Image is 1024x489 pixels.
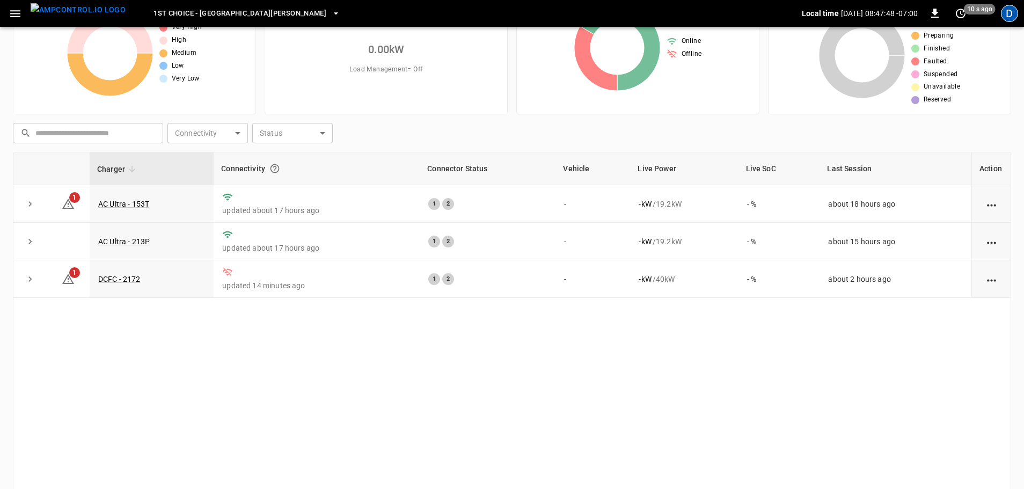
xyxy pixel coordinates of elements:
div: profile-icon [1001,5,1018,22]
td: - [555,185,630,223]
p: - kW [639,199,651,209]
th: Action [971,152,1011,185]
button: expand row [22,271,38,287]
span: Reserved [924,94,951,105]
p: updated 14 minutes ago [222,280,411,291]
div: 1 [428,273,440,285]
p: updated about 17 hours ago [222,205,411,216]
th: Last Session [820,152,971,185]
button: expand row [22,196,38,212]
div: / 19.2 kW [639,236,729,247]
td: - [555,260,630,298]
td: about 2 hours ago [820,260,971,298]
span: Very Low [172,74,200,84]
p: - kW [639,274,651,284]
a: AC Ultra - 213P [98,237,150,246]
span: 1st Choice - [GEOGRAPHIC_DATA][PERSON_NAME] [153,8,326,20]
th: Vehicle [555,152,630,185]
span: Charger [97,163,139,176]
th: Connector Status [420,152,555,185]
td: - % [738,185,820,223]
span: High [172,35,187,46]
p: Local time [802,8,839,19]
th: Live SoC [738,152,820,185]
span: 1 [69,192,80,203]
span: Offline [682,49,702,60]
a: DCFC - 2172 [98,275,141,283]
a: 1 [62,274,75,283]
span: 1 [69,267,80,278]
a: AC Ultra - 153T [98,200,149,208]
div: 2 [442,198,454,210]
div: 1 [428,236,440,247]
span: Medium [172,48,196,59]
div: / 40 kW [639,274,729,284]
td: - [555,223,630,260]
p: updated about 17 hours ago [222,243,411,253]
span: Very High [172,22,202,33]
span: Load Management = Off [349,64,422,75]
button: expand row [22,233,38,250]
p: - kW [639,236,651,247]
div: 2 [442,273,454,285]
span: Unavailable [924,82,960,92]
span: Low [172,61,184,71]
span: Suspended [924,69,958,80]
td: about 18 hours ago [820,185,971,223]
div: 1 [428,198,440,210]
div: action cell options [985,274,998,284]
div: 2 [442,236,454,247]
td: - % [738,223,820,260]
div: action cell options [985,199,998,209]
h6: 0.00 kW [368,41,405,58]
td: about 15 hours ago [820,223,971,260]
td: - % [738,260,820,298]
span: Finished [924,43,950,54]
button: set refresh interval [952,5,969,22]
button: 1st Choice - [GEOGRAPHIC_DATA][PERSON_NAME] [149,3,345,24]
span: Faulted [924,56,947,67]
span: 10 s ago [964,4,996,14]
p: [DATE] 08:47:48 -07:00 [841,8,918,19]
button: Connection between the charger and our software. [265,159,284,178]
span: Preparing [924,31,954,41]
a: 1 [62,199,75,207]
div: action cell options [985,236,998,247]
div: Connectivity [221,159,412,178]
img: ampcontrol.io logo [31,3,126,17]
th: Live Power [630,152,738,185]
div: / 19.2 kW [639,199,729,209]
span: Online [682,36,701,47]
